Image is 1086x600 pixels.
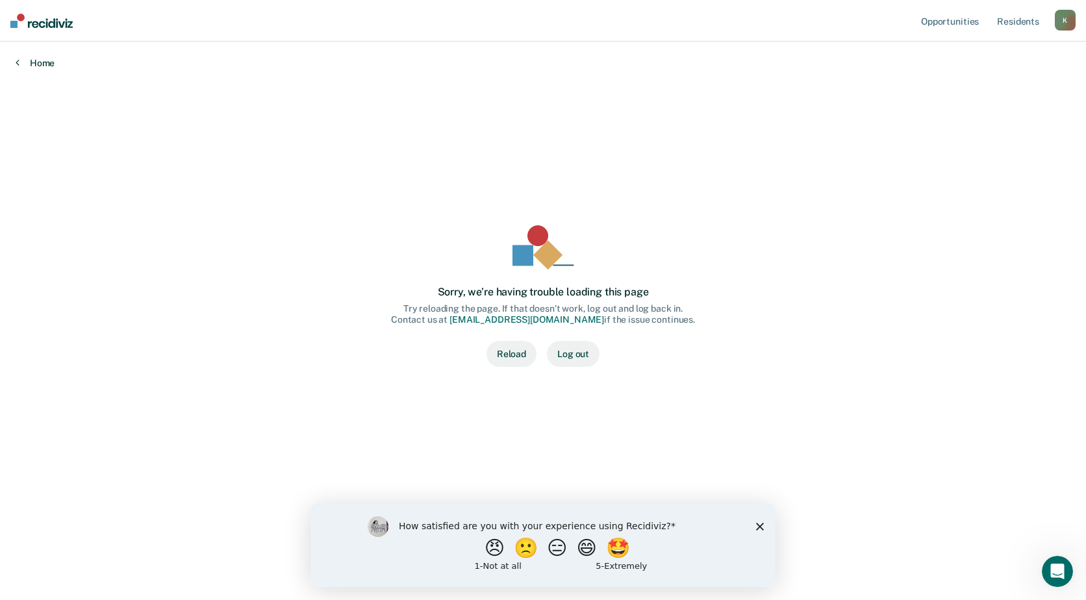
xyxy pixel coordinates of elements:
button: Reload [486,341,537,367]
div: Try reloading the page. If that doesn’t work, log out and log back in. Contact us at if the issue... [391,303,695,325]
a: Home [16,57,1070,69]
div: Sorry, we’re having trouble loading this page [438,286,649,298]
button: K [1055,10,1076,31]
img: Recidiviz [10,14,73,28]
iframe: Intercom live chat [1042,556,1073,587]
iframe: Survey by Kim from Recidiviz [310,503,776,587]
button: Log out [547,341,600,367]
a: [EMAIL_ADDRESS][DOMAIN_NAME] [449,314,604,325]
